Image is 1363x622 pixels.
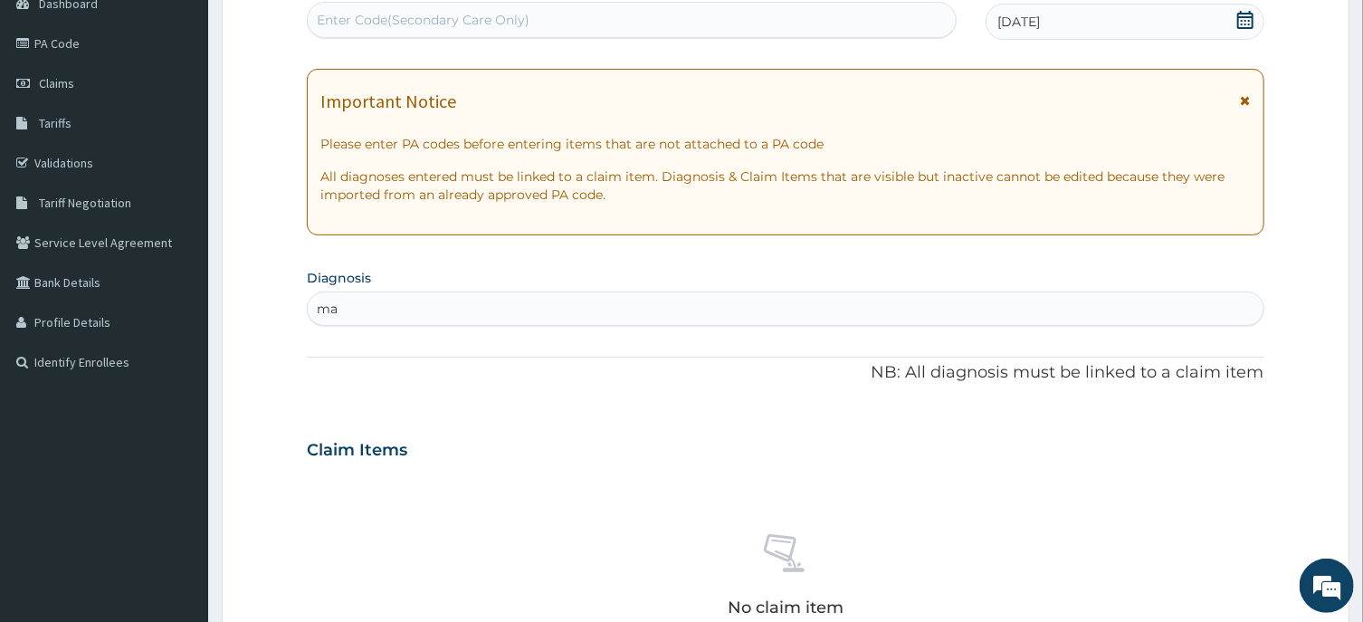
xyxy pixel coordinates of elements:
div: Enter Code(Secondary Care Only) [317,11,529,29]
textarea: Type your message and hit 'Enter' [9,423,345,486]
h3: Claim Items [307,441,407,461]
h1: Important Notice [320,91,456,111]
span: Tariff Negotiation [39,195,131,211]
p: All diagnoses entered must be linked to a claim item. Diagnosis & Claim Items that are visible bu... [320,167,1250,204]
div: Minimize live chat window [297,9,340,53]
span: Claims [39,75,74,91]
span: Tariffs [39,115,71,131]
img: d_794563401_company_1708531726252_794563401 [33,91,73,136]
label: Diagnosis [307,269,371,287]
p: Please enter PA codes before entering items that are not attached to a PA code [320,135,1250,153]
span: [DATE] [997,13,1040,31]
span: We're online! [105,192,250,375]
p: NB: All diagnosis must be linked to a claim item [307,361,1263,385]
div: Chat with us now [94,101,304,125]
p: No claim item [728,598,844,617]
